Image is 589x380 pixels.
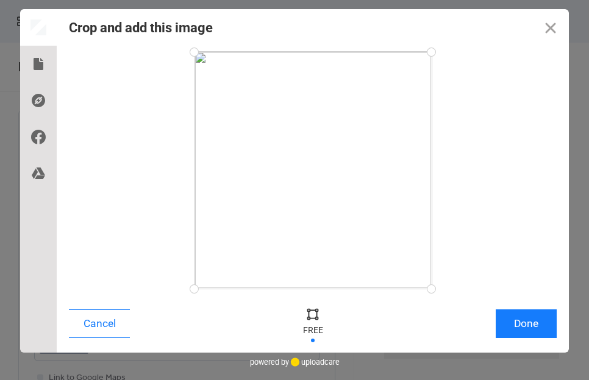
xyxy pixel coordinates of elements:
div: Google Drive [20,155,57,192]
div: powered by [250,353,340,371]
div: Local Files [20,46,57,82]
div: Preview [20,9,57,46]
a: uploadcare [289,357,340,367]
button: Done [496,309,557,338]
div: Direct Link [20,82,57,119]
div: Facebook [20,119,57,155]
button: Close [532,9,569,46]
button: Cancel [69,309,130,338]
div: Crop and add this image [69,20,213,35]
